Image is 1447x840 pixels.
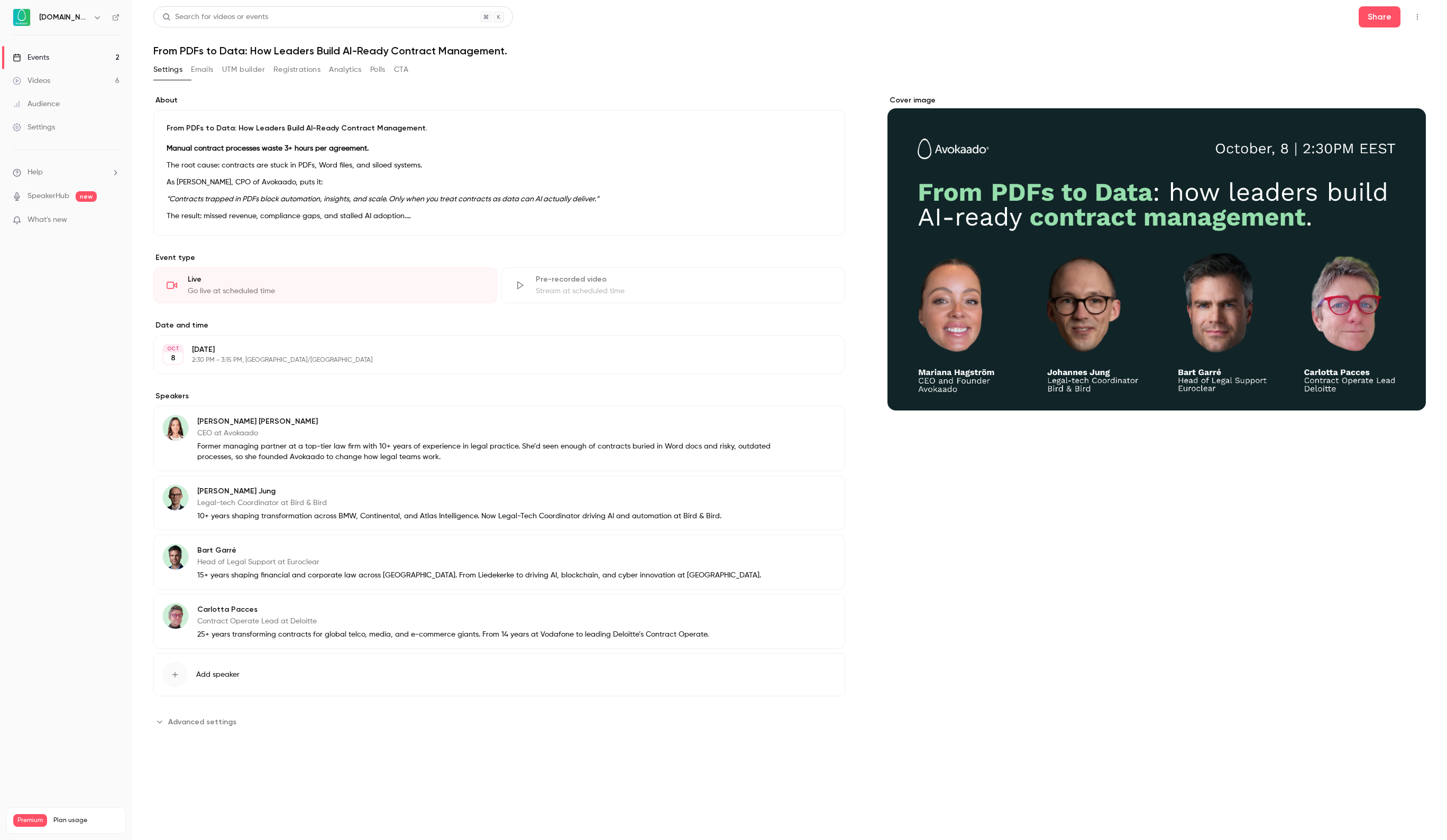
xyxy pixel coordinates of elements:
div: Go live at scheduled time [188,286,484,296]
span: Add speaker [196,669,240,680]
p: Head of Legal Support at Euroclear [197,557,761,567]
div: Mariana Hagström[PERSON_NAME] [PERSON_NAME]CEO at AvokaadoFormer managing partner at a top-tier l... [153,406,845,471]
li: help-dropdown-opener [13,167,120,178]
label: Date and time [153,320,845,331]
p: Carlotta Pacces [197,604,709,615]
section: Cover image [887,95,1426,410]
p: From PDFs to Data: How Leaders Build AI-Ready Contract Management. [167,123,832,134]
button: Advanced settings [153,713,243,730]
p: CEO at Avokaado [197,428,776,438]
h1: From PDFs to Data: How Leaders Build AI-Ready Contract Management. [153,44,1426,57]
p: Event type [153,253,845,263]
p: Legal-tech Coordinator at Bird & Bird [197,498,721,508]
div: Search for videos or events [162,12,268,23]
div: Bart GarréBart GarréHead of Legal Support at Euroclear15+ years shaping financial and corporate l... [153,535,845,590]
span: Help [28,167,43,178]
p: As [PERSON_NAME], CPO of Avokaado, puts it: [167,176,832,189]
span: Plan usage [53,816,119,825]
span: Premium [13,814,47,827]
a: SpeakerHub [28,191,69,202]
p: 2:30 PM - 3:15 PM, [GEOGRAPHIC_DATA]/[GEOGRAPHIC_DATA] [192,356,789,365]
div: Pre-recorded videoStream at scheduled time [501,267,845,303]
button: CTA [394,61,408,78]
p: Contract Operate Lead at Deloitte [197,616,709,627]
button: Share [1359,6,1400,27]
div: Events [13,52,49,63]
img: Avokaado.io [13,9,30,26]
label: Speakers [153,391,845,402]
p: Bart Garré [197,545,761,556]
div: Videos [13,76,50,86]
div: Pre-recorded video [536,274,832,285]
div: Live [188,274,484,285]
p: The root cause: contracts are stuck in PDFs, Word files, and siloed systems. [167,159,832,172]
strong: Manual contract processes waste 3+ hours per agreement. [167,145,369,152]
div: OCT [163,345,182,352]
section: Advanced settings [153,713,845,730]
div: Carlotta PaccesCarlotta PaccesContract Operate Lead at Deloitte25+ years transforming contracts f... [153,594,845,649]
img: Mariana Hagström [163,415,188,441]
img: Johannes Jung [163,485,188,510]
button: Settings [153,61,182,78]
p: The result: missed revenue, compliance gaps, and stalled AI adoption. [167,210,832,222]
p: 8 [171,353,176,363]
button: Emails [191,61,213,78]
p: [PERSON_NAME] Jung [197,486,721,497]
h6: [DOMAIN_NAME] [39,12,89,23]
p: [PERSON_NAME] [PERSON_NAME] [197,416,776,427]
em: “Contracts trapped in PDFs block automation, insights, and scale. Only when you treat contracts a... [167,195,599,203]
div: Johannes Jung[PERSON_NAME] JungLegal-tech Coordinator at Bird & Bird10+ years shaping transformat... [153,475,845,530]
button: UTM builder [222,61,265,78]
button: Analytics [329,61,362,78]
img: Bart Garré [163,544,188,570]
p: 15+ years shaping financial and corporate law across [GEOGRAPHIC_DATA]. From Liedekerke to drivin... [197,570,761,581]
span: What's new [28,214,67,226]
p: Former managing partner at a top-tier law firm with 10+ years of experience in legal practice. Sh... [197,441,776,462]
button: Registrations [273,61,320,78]
img: Carlotta Pacces [163,603,188,629]
button: Add speaker [153,653,845,696]
div: Audience [13,99,60,109]
label: About [153,95,845,106]
p: 10+ years shaping transformation across BMW, Continental, and Atlas Intelligence. Now Legal-Tech ... [197,511,721,521]
span: new [76,191,97,202]
button: Polls [370,61,386,78]
p: [DATE] [192,344,789,355]
div: Settings [13,122,55,133]
label: Cover image [887,95,1426,106]
div: Stream at scheduled time [536,286,832,296]
p: 25+ years transforming contracts for global telco, media, and e-commerce giants. From 14 years at... [197,629,709,640]
span: Advanced settings [168,716,236,727]
div: LiveGo live at scheduled time [153,267,497,303]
